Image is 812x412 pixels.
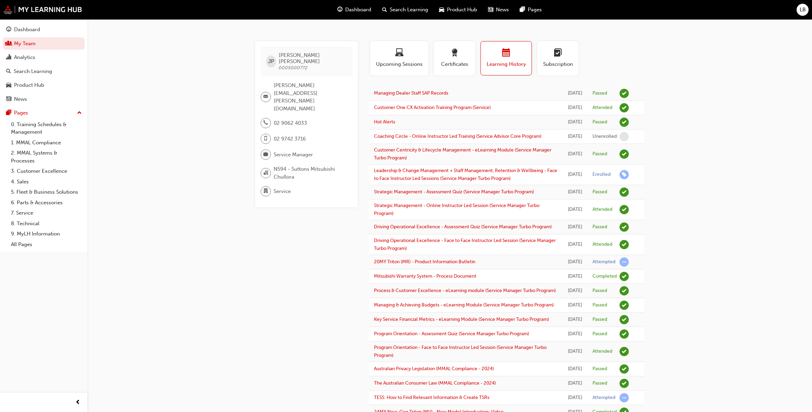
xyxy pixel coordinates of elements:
a: guage-iconDashboard [332,3,377,17]
button: DashboardMy TeamAnalyticsSearch LearningProduct HubNews [3,22,85,107]
div: Dashboard [14,26,40,34]
span: guage-icon [6,27,11,33]
div: Thu Dec 12 2024 08:30:00 GMT+1030 (Australian Central Daylight Time) [568,241,582,249]
span: organisation-icon [263,169,268,178]
span: learningRecordVerb_PASS-icon [620,301,629,310]
a: News [3,93,85,106]
a: Search Learning [3,65,85,78]
span: laptop-icon [395,49,403,58]
a: news-iconNews [483,3,514,17]
span: phone-icon [263,119,268,128]
div: Tue Dec 10 2024 09:47:20 GMT+1030 (Australian Central Daylight Time) [568,258,582,266]
button: Pages [3,107,85,119]
a: Product Hub [3,79,85,92]
div: Thu Oct 24 2024 06:49:08 GMT+1030 (Australian Central Daylight Time) [568,330,582,338]
span: LB [800,6,806,14]
span: Service Manager [274,151,313,159]
div: Tue Feb 11 2025 08:48:50 GMT+1030 (Australian Central Daylight Time) [568,188,582,196]
a: Program Orientation - Assessment Quiz (Service Manager Turbo Program) [374,331,529,337]
a: pages-iconPages [514,3,547,17]
span: 0005000772 [279,65,308,71]
a: Customer Centricity & Lifecycle Management - eLearning Module (Service Manager Turbo Program) [374,147,551,161]
span: learningRecordVerb_ATTEND-icon [620,240,629,249]
button: Subscription [537,41,578,75]
a: Managing & Achieving Budgets - eLearning Module (Service Manager Turbo Program) [374,302,554,308]
div: Thu Dec 12 2024 16:22:16 GMT+1030 (Australian Central Daylight Time) [568,223,582,231]
button: Certificates [434,41,475,75]
span: 02 9062 4033 [274,119,307,127]
div: Product Hub [14,81,44,89]
span: Subscription [542,60,573,68]
a: Process & Customer Excellence - eLearning module (Service Manager Turbo Program) [374,288,556,293]
a: Driving Operational Excellence - Face to Face Instructor Led Session (Service Manager Turbo Program) [374,238,556,251]
a: Mitsubishi Warranty System - Process Document [374,273,476,279]
div: Wed Feb 12 2025 06:56:56 GMT+1030 (Australian Central Daylight Time) [568,150,582,158]
a: Analytics [3,51,85,64]
span: prev-icon [75,398,80,407]
button: LB [797,4,809,16]
span: briefcase-icon [263,150,268,159]
div: Attended [592,241,612,248]
a: Strategic Management - Assessment Quiz (Service Manager Turbo Program) [374,189,534,195]
span: Product Hub [447,6,477,14]
span: mobile-icon [263,134,268,143]
span: learningRecordVerb_NONE-icon [620,132,629,141]
a: Managing Dealer Staff SAP Records [374,90,448,96]
span: news-icon [6,96,11,102]
span: learningRecordVerb_PASS-icon [620,329,629,339]
a: My Team [3,37,85,50]
div: Attempted [592,259,615,265]
div: Passed [592,151,607,157]
span: learningRecordVerb_PASS-icon [620,286,629,295]
div: Tue Sep 24 2024 14:28:23 GMT+0930 (Australian Central Standard Time) [568,379,582,387]
div: Completed [592,273,617,280]
span: learningRecordVerb_PASS-icon [620,379,629,388]
div: Enrolled [592,171,611,178]
span: learningRecordVerb_ATTEND-icon [620,103,629,112]
div: Passed [592,288,607,294]
span: news-icon [488,5,493,14]
a: Hot Alerts [374,119,395,125]
span: News [496,6,509,14]
a: Coaching Circle - Online Instructor Led Training (Service Advisor Core Program) [374,133,541,139]
span: learningRecordVerb_PASS-icon [620,89,629,98]
div: Tue Nov 26 2024 11:55:36 GMT+1030 (Australian Central Daylight Time) [568,287,582,295]
div: Passed [592,189,607,195]
span: learningRecordVerb_PASS-icon [620,222,629,232]
div: Attended [592,206,612,213]
span: pages-icon [6,110,11,116]
span: department-icon [263,187,268,196]
span: Dashboard [345,6,371,14]
div: Fri Feb 28 2025 12:30:56 GMT+1030 (Australian Central Daylight Time) [568,133,582,141]
span: JP [268,58,274,65]
span: Certificates [439,60,470,68]
div: Wed Oct 16 2024 08:30:00 GMT+1030 (Australian Central Daylight Time) [568,348,582,355]
a: Dashboard [3,23,85,36]
span: search-icon [382,5,387,14]
span: 02 9742 3716 [274,135,306,143]
a: 0. Training Schedules & Management [8,119,85,137]
div: Attempted [592,395,615,401]
a: The Australian Consumer Law (MMAL Compliance - 2024) [374,380,496,386]
span: email-icon [263,93,268,101]
span: search-icon [6,69,11,75]
span: up-icon [77,109,82,118]
span: [PERSON_NAME] [PERSON_NAME] [279,52,347,64]
div: Mon Nov 25 2024 12:56:55 GMT+1030 (Australian Central Daylight Time) [568,316,582,324]
span: learningRecordVerb_ATTEMPT-icon [620,257,629,267]
a: mmal [3,5,82,14]
a: Program Orientation - Face to Face Instructor Led Session (Service Manager Turbo Program) [374,344,547,358]
span: Learning History [486,60,526,68]
div: Tue Feb 04 2025 10:00:00 GMT+1030 (Australian Central Daylight Time) [568,206,582,214]
a: Leadership & Change Management + Staff Management, Retention & Wellbeing - Face to Face Instructo... [374,168,557,181]
span: pages-icon [520,5,525,14]
div: Unenrolled [592,133,617,140]
span: learningRecordVerb_PASS-icon [620,187,629,197]
span: guage-icon [337,5,342,14]
div: Fri Mar 28 2025 18:12:13 GMT+1030 (Australian Central Daylight Time) [568,118,582,126]
span: Search Learning [390,6,428,14]
a: 6. Parts & Accessories [8,197,85,208]
a: Driving Operational Excellence - Assessment Quiz (Service Manager Turbo Program) [374,224,552,230]
span: learningRecordVerb_ATTEMPT-icon [620,393,629,402]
